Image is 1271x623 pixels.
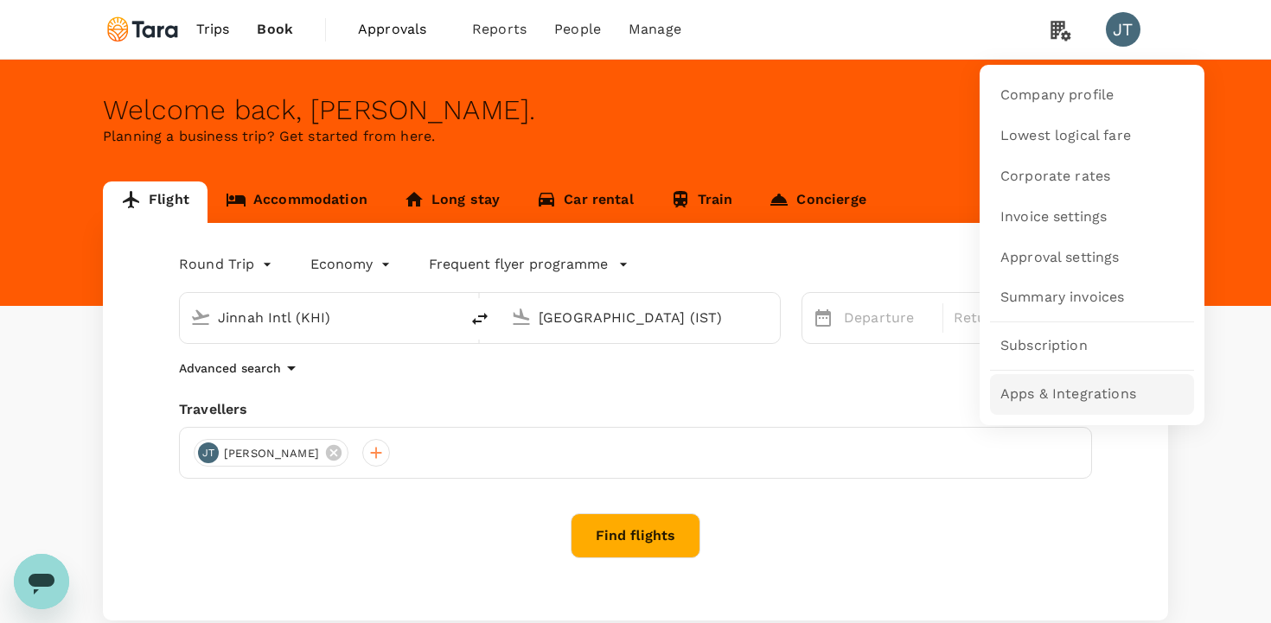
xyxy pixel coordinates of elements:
[179,359,281,377] p: Advanced search
[768,315,771,319] button: Open
[429,254,629,275] button: Frequent flyer programme
[518,181,652,223] a: Car rental
[103,10,182,48] img: Tara Climate Ltd
[257,19,293,40] span: Book
[990,116,1194,156] a: Lowest logical fare
[954,308,1042,328] p: Return
[1106,12,1140,47] div: JT
[472,19,527,40] span: Reports
[208,181,386,223] a: Accommodation
[571,513,700,558] button: Find flights
[1000,336,1088,356] span: Subscription
[386,181,518,223] a: Long stay
[179,358,302,378] button: Advanced search
[103,181,208,223] a: Flight
[539,304,744,331] input: Going to
[990,326,1194,366] a: Subscription
[429,254,608,275] p: Frequent flyer programme
[447,315,450,319] button: Open
[990,374,1194,415] a: Apps & Integrations
[1000,248,1120,268] span: Approval settings
[459,298,501,340] button: delete
[1000,126,1131,146] span: Lowest logical fare
[196,19,230,40] span: Trips
[179,399,1092,420] div: Travellers
[14,554,69,609] iframe: Button to launch messaging window
[179,251,276,278] div: Round Trip
[218,304,423,331] input: Depart from
[554,19,601,40] span: People
[990,75,1194,116] a: Company profile
[990,277,1194,318] a: Summary invoices
[103,94,1168,126] div: Welcome back , [PERSON_NAME] .
[844,308,932,328] p: Departure
[750,181,884,223] a: Concierge
[990,197,1194,238] a: Invoice settings
[214,445,329,462] span: [PERSON_NAME]
[194,439,348,467] div: JT[PERSON_NAME]
[198,442,219,463] div: JT
[1000,207,1107,227] span: Invoice settings
[629,19,681,40] span: Manage
[1000,167,1110,187] span: Corporate rates
[1000,86,1114,105] span: Company profile
[1000,288,1124,308] span: Summary invoices
[1000,385,1136,404] span: Apps & Integrations
[310,251,394,278] div: Economy
[652,181,751,223] a: Train
[358,19,444,40] span: Approvals
[103,126,1168,147] p: Planning a business trip? Get started from here.
[990,238,1194,278] a: Approval settings
[990,156,1194,197] a: Corporate rates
